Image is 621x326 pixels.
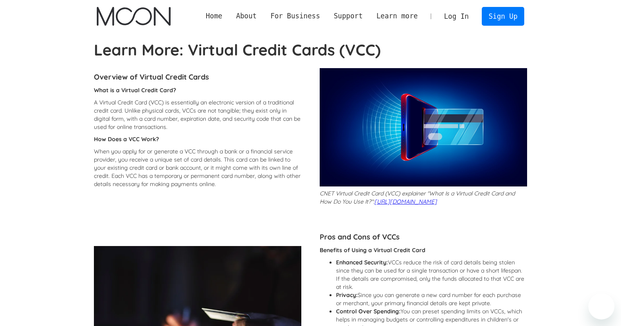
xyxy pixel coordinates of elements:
[336,291,527,307] li: Since you can generate a new card number for each purchase or merchant, your primary financial de...
[320,189,527,206] p: CNET Virtual Credit Card (VCC) explainer "What Is a Virtual Credit Card and How Do You Use It?":
[270,11,320,21] div: For Business
[327,11,369,21] div: Support
[97,7,171,26] a: home
[336,259,388,266] strong: Enhanced Security:
[236,11,257,21] div: About
[94,72,301,82] h4: Overview of Virtual Credit Cards
[482,7,524,25] a: Sign Up
[94,86,176,94] strong: What is a Virtual Credit Card?
[336,258,527,291] li: VCCs reduce the risk of card details being stolen since they can be used for a single transaction...
[369,11,425,21] div: Learn more
[264,11,327,21] div: For Business
[320,232,527,242] h4: Pros and Cons of VCCs
[229,11,263,21] div: About
[588,293,614,319] iframe: Button to launch messaging window
[336,291,358,299] strong: Privacy:
[336,308,401,315] strong: Control Over Spending:
[94,135,159,143] strong: How Does a VCC Work?
[199,11,229,21] a: Home
[320,246,425,254] strong: Benefits of Using a Virtual Credit Card
[94,40,381,60] strong: Learn More: Virtual Credit Cards (VCC)
[94,98,301,131] p: A Virtual Credit Card (VCC) is essentially an electronic version of a traditional credit card. Un...
[437,7,476,25] a: Log In
[97,7,171,26] img: Moon Logo
[376,11,418,21] div: Learn more
[334,11,363,21] div: Support
[374,198,437,205] a: [URL][DOMAIN_NAME]
[94,147,301,188] p: When you apply for or generate a VCC through a bank or a financial service provider, you receive ...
